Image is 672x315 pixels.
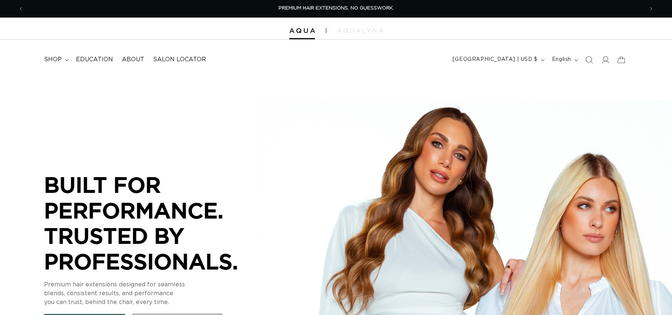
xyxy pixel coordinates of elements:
p: Premium hair extensions designed for seamless blends, consistent results, and performance you can... [44,280,264,307]
button: English [548,53,581,67]
span: Salon Locator [153,56,206,63]
img: Aqua Hair Extensions [289,28,315,33]
button: Next announcement [643,2,659,16]
span: Education [76,56,113,63]
button: Previous announcement [13,2,29,16]
a: Salon Locator [149,51,210,68]
img: aqualyna.com [337,28,383,33]
a: Education [72,51,117,68]
summary: shop [40,51,72,68]
span: PREMIUM HAIR EXTENSIONS. NO GUESSWORK. [279,6,394,11]
button: [GEOGRAPHIC_DATA] | USD $ [448,53,548,67]
a: About [117,51,149,68]
span: [GEOGRAPHIC_DATA] | USD $ [453,56,538,63]
span: About [122,56,144,63]
p: BUILT FOR PERFORMANCE. TRUSTED BY PROFESSIONALS. [44,172,264,274]
span: shop [44,56,62,63]
summary: Search [581,52,597,68]
span: English [552,56,571,63]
